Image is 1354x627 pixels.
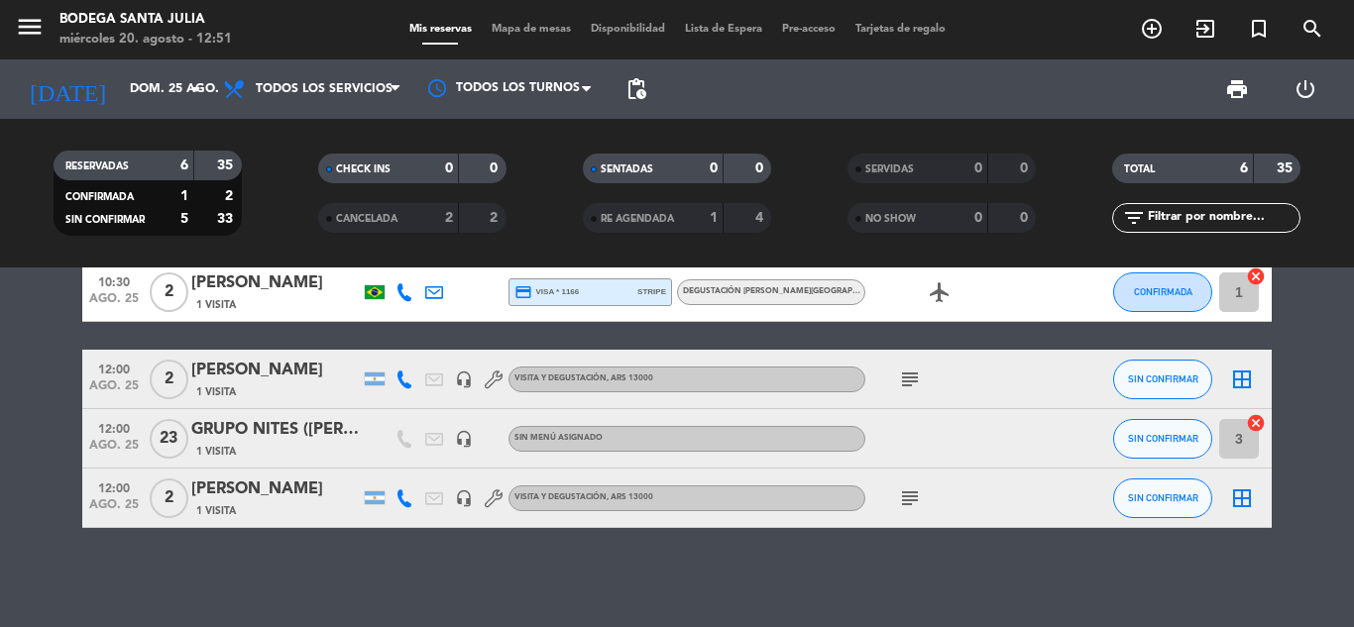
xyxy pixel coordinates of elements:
span: Visita y Degustación [514,493,653,501]
i: search [1300,17,1324,41]
strong: 0 [1020,161,1032,175]
i: cancel [1246,413,1266,433]
div: GRUPO NITES ([PERSON_NAME]. 45PERSONAS) [191,417,360,443]
span: Lista de Espera [675,24,772,35]
strong: 0 [445,161,453,175]
strong: 0 [755,161,767,175]
strong: 35 [1277,161,1297,175]
span: SERVIDAS [865,164,914,174]
span: Disponibilidad [581,24,675,35]
span: stripe [637,285,666,298]
span: 2 [150,272,188,312]
strong: 0 [710,161,718,175]
span: 12:00 [89,475,139,498]
input: Filtrar por nombre... [1146,207,1299,229]
span: 12:00 [89,416,139,439]
div: LOG OUT [1271,59,1339,119]
span: RE AGENDADA [601,214,674,224]
span: 2 [150,478,188,518]
span: 12:00 [89,357,139,379]
strong: 4 [755,211,767,225]
strong: 1 [180,189,188,203]
i: headset_mic [455,370,473,388]
i: exit_to_app [1193,17,1217,41]
strong: 35 [217,158,237,172]
button: CONFIRMADA [1113,272,1212,312]
div: Bodega Santa Julia [59,10,232,30]
i: headset_mic [455,430,473,448]
strong: 2 [445,211,453,225]
i: filter_list [1122,206,1146,230]
i: add_circle_outline [1140,17,1164,41]
span: Mapa de mesas [482,24,581,35]
span: ago. 25 [89,498,139,521]
span: Visita y Degustación [514,374,653,382]
i: cancel [1246,266,1266,286]
span: SENTADAS [601,164,653,174]
strong: 6 [1240,161,1248,175]
span: 10:30 [89,269,139,292]
strong: 2 [225,189,237,203]
span: visa * 1166 [514,283,579,301]
span: TOTAL [1124,164,1155,174]
i: menu [15,12,45,42]
span: Degustación [PERSON_NAME][GEOGRAPHIC_DATA] [683,287,892,295]
button: SIN CONFIRMAR [1113,478,1212,518]
i: airplanemode_active [928,280,952,304]
strong: 5 [180,212,188,226]
span: ago. 25 [89,379,139,402]
span: , ARS 13000 [607,374,653,382]
i: border_all [1230,486,1254,510]
span: Todos los servicios [256,82,393,96]
span: 1 Visita [196,444,236,460]
span: Tarjetas de regalo [846,24,956,35]
i: turned_in_not [1247,17,1271,41]
i: subject [898,367,922,391]
span: 1 Visita [196,297,236,313]
strong: 0 [1020,211,1032,225]
span: ago. 25 [89,439,139,462]
i: [DATE] [15,67,120,111]
span: Pre-acceso [772,24,846,35]
span: SIN CONFIRMAR [1128,433,1198,444]
button: SIN CONFIRMAR [1113,360,1212,399]
span: 1 Visita [196,384,236,400]
span: CANCELADA [336,214,397,224]
strong: 0 [490,161,502,175]
span: 23 [150,419,188,459]
span: 2 [150,360,188,399]
span: CONFIRMADA [65,192,134,202]
span: CONFIRMADA [1134,286,1192,297]
i: credit_card [514,283,532,301]
span: print [1225,77,1249,101]
span: CHECK INS [336,164,391,174]
i: headset_mic [455,489,473,507]
div: [PERSON_NAME] [191,476,360,502]
span: pending_actions [624,77,648,101]
span: Sin menú asignado [514,434,603,442]
span: SIN CONFIRMAR [1128,492,1198,503]
strong: 6 [180,158,188,172]
div: miércoles 20. agosto - 12:51 [59,30,232,50]
i: subject [898,486,922,510]
i: arrow_drop_down [184,77,208,101]
span: , ARS 13000 [607,493,653,501]
button: SIN CONFIRMAR [1113,419,1212,459]
strong: 33 [217,212,237,226]
strong: 0 [974,211,982,225]
span: NO SHOW [865,214,916,224]
strong: 2 [490,211,502,225]
span: SIN CONFIRMAR [1128,373,1198,384]
strong: 0 [974,161,982,175]
span: RESERVADAS [65,161,129,171]
strong: 1 [710,211,718,225]
button: menu [15,12,45,49]
span: 1 Visita [196,503,236,519]
div: [PERSON_NAME] [191,270,360,296]
div: [PERSON_NAME] [191,358,360,383]
span: SIN CONFIRMAR [65,215,145,225]
i: power_settings_new [1294,77,1317,101]
span: Mis reservas [399,24,482,35]
i: border_all [1230,367,1254,391]
span: ago. 25 [89,292,139,315]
